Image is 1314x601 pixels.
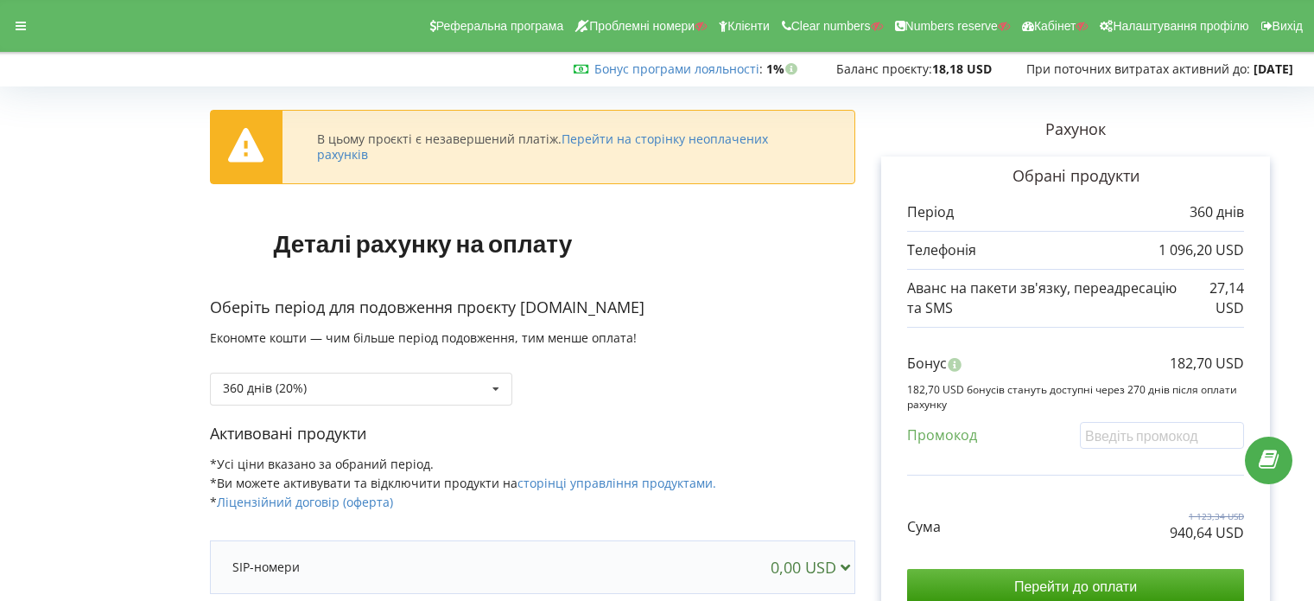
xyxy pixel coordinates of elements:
[1190,202,1244,222] p: 360 днів
[907,165,1244,188] p: Обрані продукти
[1170,523,1244,543] p: 940,64 USD
[317,131,768,163] a: Перейти на сторінку неоплачених рахунків
[727,19,770,33] span: Клієнти
[771,559,858,576] div: 0,00 USD
[907,517,941,537] p: Сума
[1186,278,1244,318] p: 27,14 USD
[1113,19,1248,33] span: Налаштування профілю
[836,61,932,77] span: Баланс проєкту:
[766,61,802,77] strong: 1%
[210,475,716,491] span: *Ви можете активувати та відключити продукти на
[907,382,1244,412] p: 182,70 USD бонусів стануть доступні через 270 днів після оплати рахунку
[1273,19,1303,33] span: Вихід
[594,61,759,77] a: Бонус програми лояльності
[905,19,998,33] span: Numbers reserve
[907,240,976,260] p: Телефонія
[1158,240,1244,260] p: 1 096,20 USD
[932,61,992,77] strong: 18,18 USD
[210,297,855,319] p: Оберіть період для подовження проєкту [DOMAIN_NAME]
[791,19,871,33] span: Clear numbers
[855,118,1296,141] p: Рахунок
[1034,19,1076,33] span: Кабінет
[1170,510,1244,522] p: 1 123,34 USD
[210,423,855,445] p: Активовані продукти
[1080,422,1244,449] input: Введіть промокод
[1254,61,1293,77] strong: [DATE]
[1170,354,1244,374] p: 182,70 USD
[517,475,716,491] a: сторінці управління продуктами.
[1026,61,1250,77] span: При поточних витратах активний до:
[589,19,695,33] span: Проблемні номери
[907,425,977,445] p: Промокод
[907,202,954,222] p: Період
[317,131,820,163] div: В цьому проєкті є незавершений платіж.
[232,559,300,576] p: SIP-номери
[210,329,637,346] span: Економте кошти — чим більше період подовження, тим менше оплата!
[907,354,947,374] p: Бонус
[210,201,636,285] h1: Деталі рахунку на оплату
[594,61,763,77] span: :
[907,278,1186,318] p: Аванс на пакети зв'язку, переадресацію та SMS
[223,382,307,394] div: 360 днів (20%)
[217,494,393,510] a: Ліцензійний договір (оферта)
[436,19,564,33] span: Реферальна програма
[210,456,434,472] span: *Усі ціни вказано за обраний період.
